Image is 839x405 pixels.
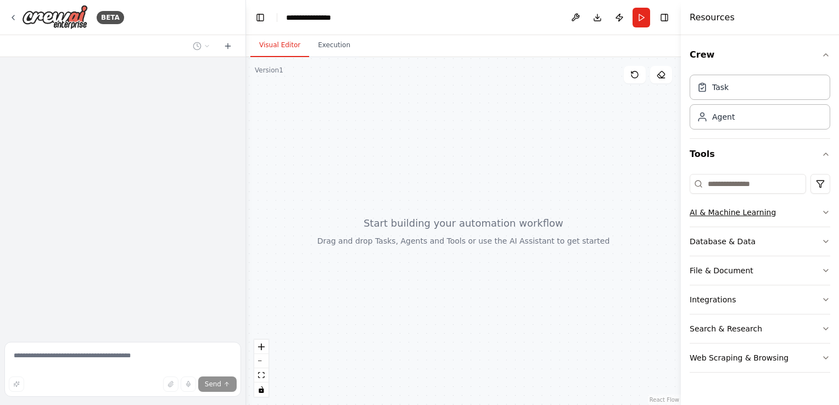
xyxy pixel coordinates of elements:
div: Agent [712,111,735,122]
button: Database & Data [690,227,830,256]
button: Integrations [690,285,830,314]
button: AI & Machine Learning [690,198,830,227]
div: AI & Machine Learning [690,207,776,218]
div: Web Scraping & Browsing [690,352,788,363]
button: Send [198,376,237,392]
button: Hide right sidebar [657,10,672,25]
button: Improve this prompt [9,376,24,392]
a: React Flow attribution [650,397,679,403]
div: React Flow controls [254,340,269,397]
img: Logo [22,5,88,30]
button: File & Document [690,256,830,285]
div: BETA [97,11,124,24]
h4: Resources [690,11,735,24]
button: toggle interactivity [254,383,269,397]
button: Web Scraping & Browsing [690,344,830,372]
button: Switch to previous chat [188,40,215,53]
button: Hide left sidebar [253,10,268,25]
button: Crew [690,40,830,70]
div: Task [712,82,729,93]
div: File & Document [690,265,753,276]
div: Version 1 [255,66,283,75]
button: zoom in [254,340,269,354]
button: Tools [690,139,830,170]
button: Upload files [163,376,178,392]
div: Database & Data [690,236,756,247]
button: Search & Research [690,314,830,343]
button: zoom out [254,354,269,368]
button: Execution [309,34,359,57]
button: Click to speak your automation idea [181,376,196,392]
button: Visual Editor [250,34,309,57]
div: Tools [690,170,830,381]
button: fit view [254,368,269,383]
nav: breadcrumb [286,12,341,23]
div: Search & Research [690,323,762,334]
span: Send [205,380,221,389]
div: Crew [690,70,830,138]
button: Start a new chat [219,40,237,53]
div: Integrations [690,294,736,305]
